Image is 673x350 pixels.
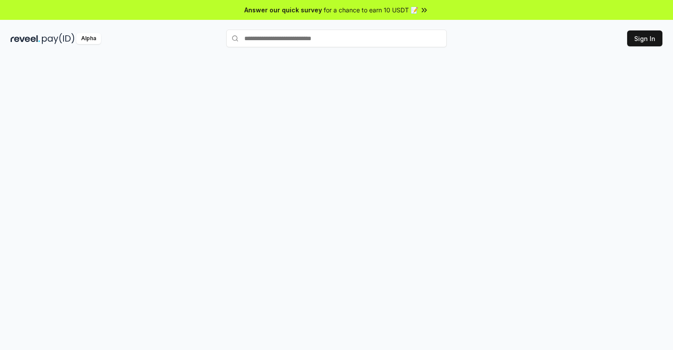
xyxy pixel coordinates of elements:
[11,33,40,44] img: reveel_dark
[324,5,418,15] span: for a chance to earn 10 USDT 📝
[76,33,101,44] div: Alpha
[627,30,662,46] button: Sign In
[244,5,322,15] span: Answer our quick survey
[42,33,75,44] img: pay_id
